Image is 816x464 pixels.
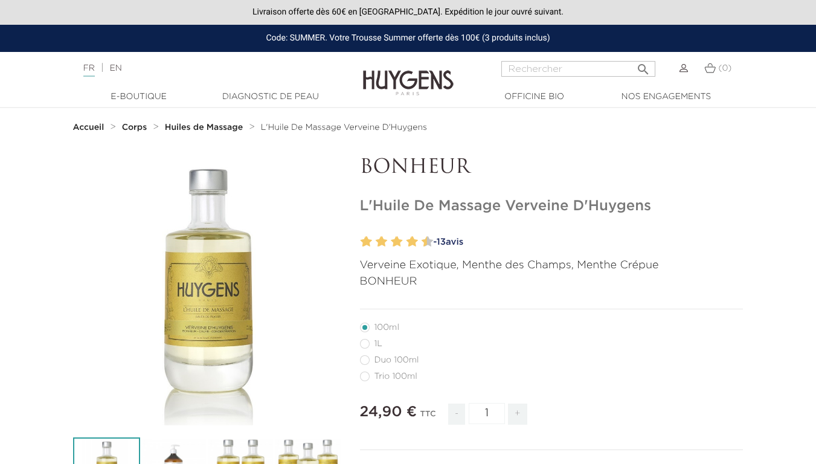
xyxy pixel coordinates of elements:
[360,257,744,274] p: Verveine Exotique, Menthe des Champs, Menthe Crépue
[122,123,150,132] a: Corps
[403,233,408,251] label: 7
[360,274,744,290] p: BONHEUR
[469,403,505,424] input: Quantité
[165,123,246,132] a: Huiles de Massage
[165,123,243,132] strong: Huiles de Massage
[79,91,199,103] a: E-Boutique
[429,233,744,251] a: -13avis
[122,123,147,132] strong: Corps
[501,61,655,77] input: Rechercher
[378,233,387,251] label: 4
[360,323,414,332] label: 100ml
[606,91,727,103] a: Nos engagements
[83,64,95,77] a: FR
[77,61,331,76] div: |
[360,339,397,349] label: 1L
[474,91,595,103] a: Officine Bio
[360,156,744,179] p: BONHEUR
[358,233,362,251] label: 1
[109,64,121,72] a: EN
[394,233,403,251] label: 6
[424,233,433,251] label: 10
[508,404,527,425] span: +
[388,233,393,251] label: 5
[360,405,417,419] span: 24,90 €
[448,404,465,425] span: -
[718,64,731,72] span: (0)
[360,198,744,215] h1: L'Huile De Massage Verveine D'Huygens
[73,123,107,132] a: Accueil
[363,51,454,97] img: Huygens
[360,372,432,381] label: Trio 100ml
[363,233,372,251] label: 2
[419,233,423,251] label: 9
[261,123,427,132] a: L'Huile De Massage Verveine D'Huygens
[632,57,654,74] button: 
[636,59,651,73] i: 
[420,401,436,434] div: TTC
[360,355,434,365] label: Duo 100ml
[373,233,377,251] label: 3
[73,123,104,132] strong: Accueil
[210,91,331,103] a: Diagnostic de peau
[409,233,418,251] label: 8
[437,237,446,246] span: 13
